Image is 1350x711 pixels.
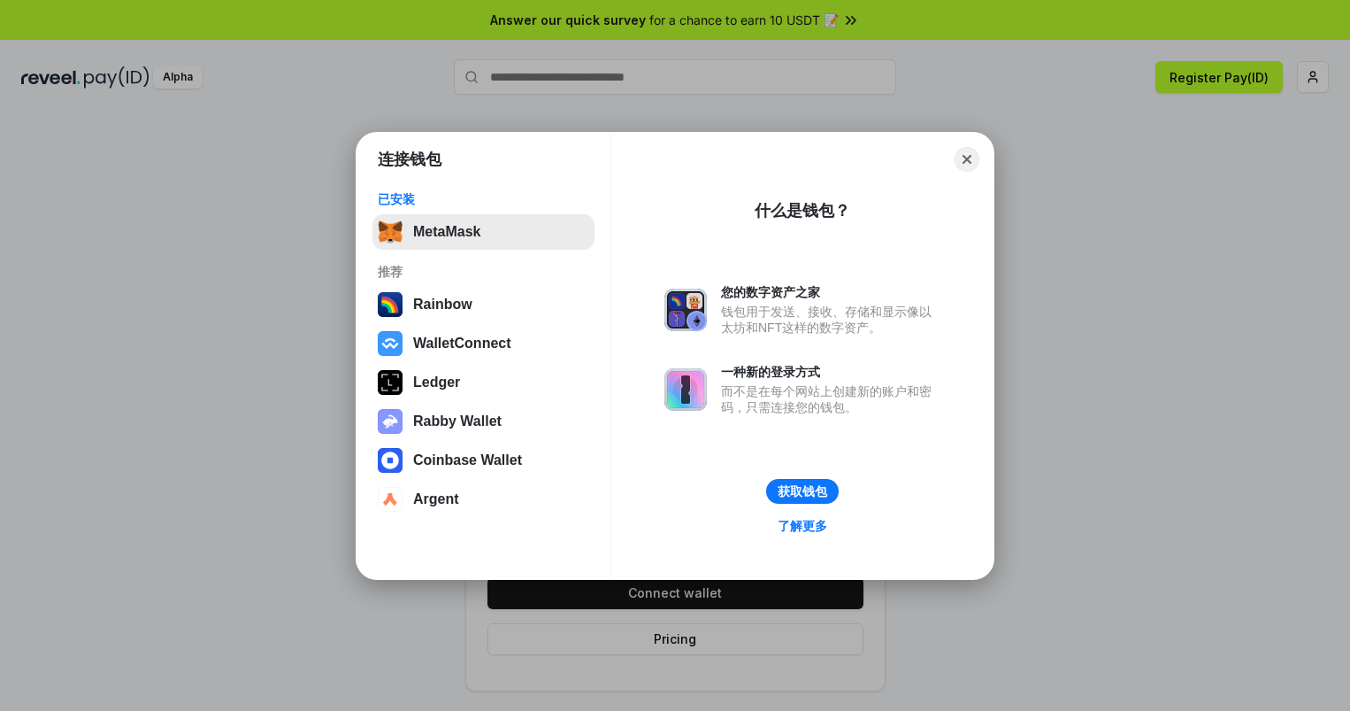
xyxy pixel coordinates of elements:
button: Argent [372,482,594,517]
div: Argent [413,491,459,507]
img: svg+xml,%3Csvg%20width%3D%2228%22%20height%3D%2228%22%20viewBox%3D%220%200%2028%2028%22%20fill%3D... [378,331,403,356]
div: 已安装 [378,191,589,207]
div: MetaMask [413,224,480,240]
img: svg+xml,%3Csvg%20width%3D%2228%22%20height%3D%2228%22%20viewBox%3D%220%200%2028%2028%22%20fill%3D... [378,487,403,512]
h1: 连接钱包 [378,149,441,170]
a: 了解更多 [767,514,838,537]
button: Rainbow [372,287,594,322]
img: svg+xml,%3Csvg%20xmlns%3D%22http%3A%2F%2Fwww.w3.org%2F2000%2Fsvg%22%20fill%3D%22none%22%20viewBox... [664,289,707,331]
div: Rabby Wallet [413,413,502,429]
img: svg+xml,%3Csvg%20width%3D%2228%22%20height%3D%2228%22%20viewBox%3D%220%200%2028%2028%22%20fill%3D... [378,448,403,473]
div: WalletConnect [413,336,511,352]
button: MetaMask [372,214,594,250]
div: 您的数字资产之家 [721,284,940,300]
div: 什么是钱包？ [755,200,850,221]
button: Ledger [372,365,594,400]
img: svg+xml,%3Csvg%20xmlns%3D%22http%3A%2F%2Fwww.w3.org%2F2000%2Fsvg%22%20fill%3D%22none%22%20viewBox... [378,409,403,434]
div: Ledger [413,375,460,390]
div: Coinbase Wallet [413,452,522,468]
div: 而不是在每个网站上创建新的账户和密码，只需连接您的钱包。 [721,383,940,415]
button: 获取钱包 [766,479,839,504]
button: Close [955,147,979,172]
img: svg+xml,%3Csvg%20width%3D%22120%22%20height%3D%22120%22%20viewBox%3D%220%200%20120%20120%22%20fil... [378,292,403,317]
img: svg+xml,%3Csvg%20xmlns%3D%22http%3A%2F%2Fwww.w3.org%2F2000%2Fsvg%22%20width%3D%2228%22%20height%3... [378,370,403,395]
button: Coinbase Wallet [372,443,594,478]
div: 了解更多 [778,518,827,534]
img: svg+xml,%3Csvg%20xmlns%3D%22http%3A%2F%2Fwww.w3.org%2F2000%2Fsvg%22%20fill%3D%22none%22%20viewBox... [664,368,707,411]
div: 推荐 [378,264,589,280]
div: Rainbow [413,297,472,313]
img: svg+xml,%3Csvg%20fill%3D%22none%22%20height%3D%2233%22%20viewBox%3D%220%200%2035%2033%22%20width%... [378,220,403,244]
div: 钱包用于发送、接收、存储和显示像以太坊和NFT这样的数字资产。 [721,304,940,336]
div: 获取钱包 [778,483,827,499]
button: WalletConnect [372,326,594,361]
button: Rabby Wallet [372,404,594,439]
div: 一种新的登录方式 [721,364,940,380]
